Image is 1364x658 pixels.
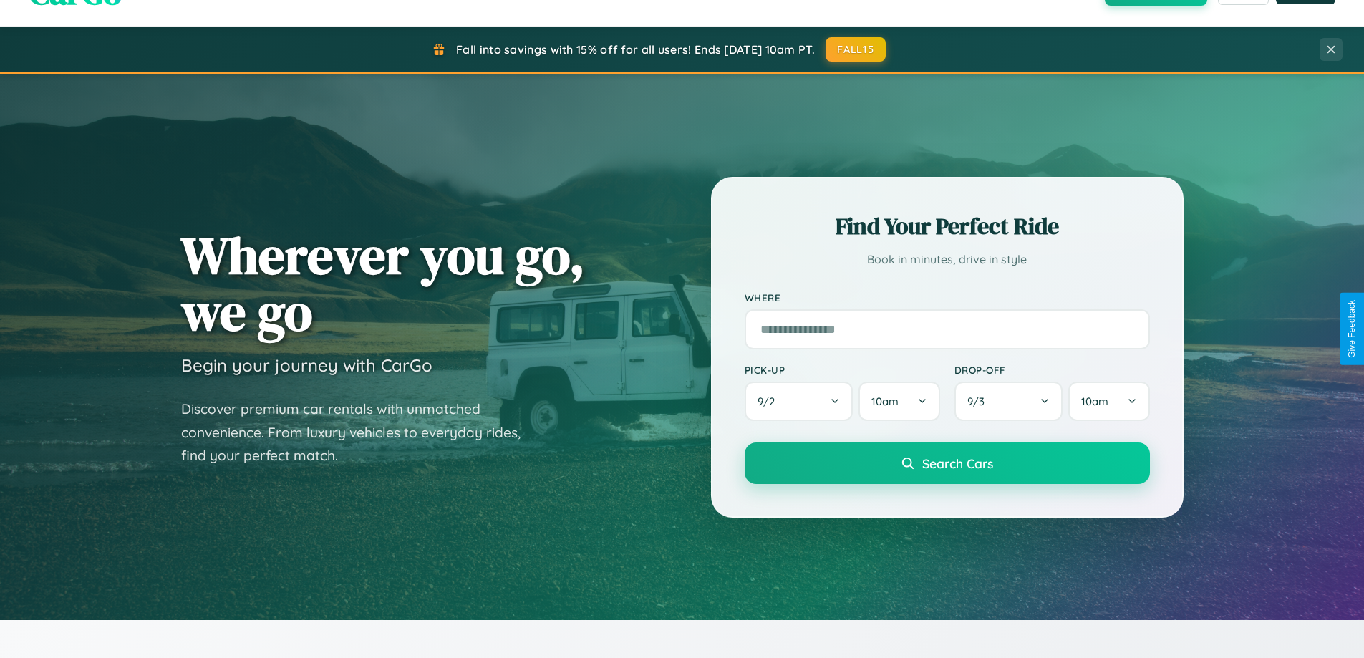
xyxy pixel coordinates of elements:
button: 9/3 [954,382,1063,421]
label: Drop-off [954,364,1150,376]
h3: Begin your journey with CarGo [181,354,432,376]
span: 10am [1081,395,1108,408]
button: 10am [1068,382,1149,421]
button: Search Cars [745,442,1150,484]
span: 10am [871,395,899,408]
button: 9/2 [745,382,853,421]
span: Fall into savings with 15% off for all users! Ends [DATE] 10am PT. [456,42,815,57]
label: Pick-up [745,364,940,376]
p: Discover premium car rentals with unmatched convenience. From luxury vehicles to everyday rides, ... [181,397,539,468]
button: 10am [858,382,939,421]
h2: Find Your Perfect Ride [745,211,1150,242]
label: Where [745,291,1150,304]
button: FALL15 [826,37,886,62]
span: 9 / 3 [967,395,992,408]
span: Search Cars [922,455,993,471]
h1: Wherever you go, we go [181,227,585,340]
span: 9 / 2 [758,395,782,408]
p: Book in minutes, drive in style [745,249,1150,270]
div: Give Feedback [1347,300,1357,358]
